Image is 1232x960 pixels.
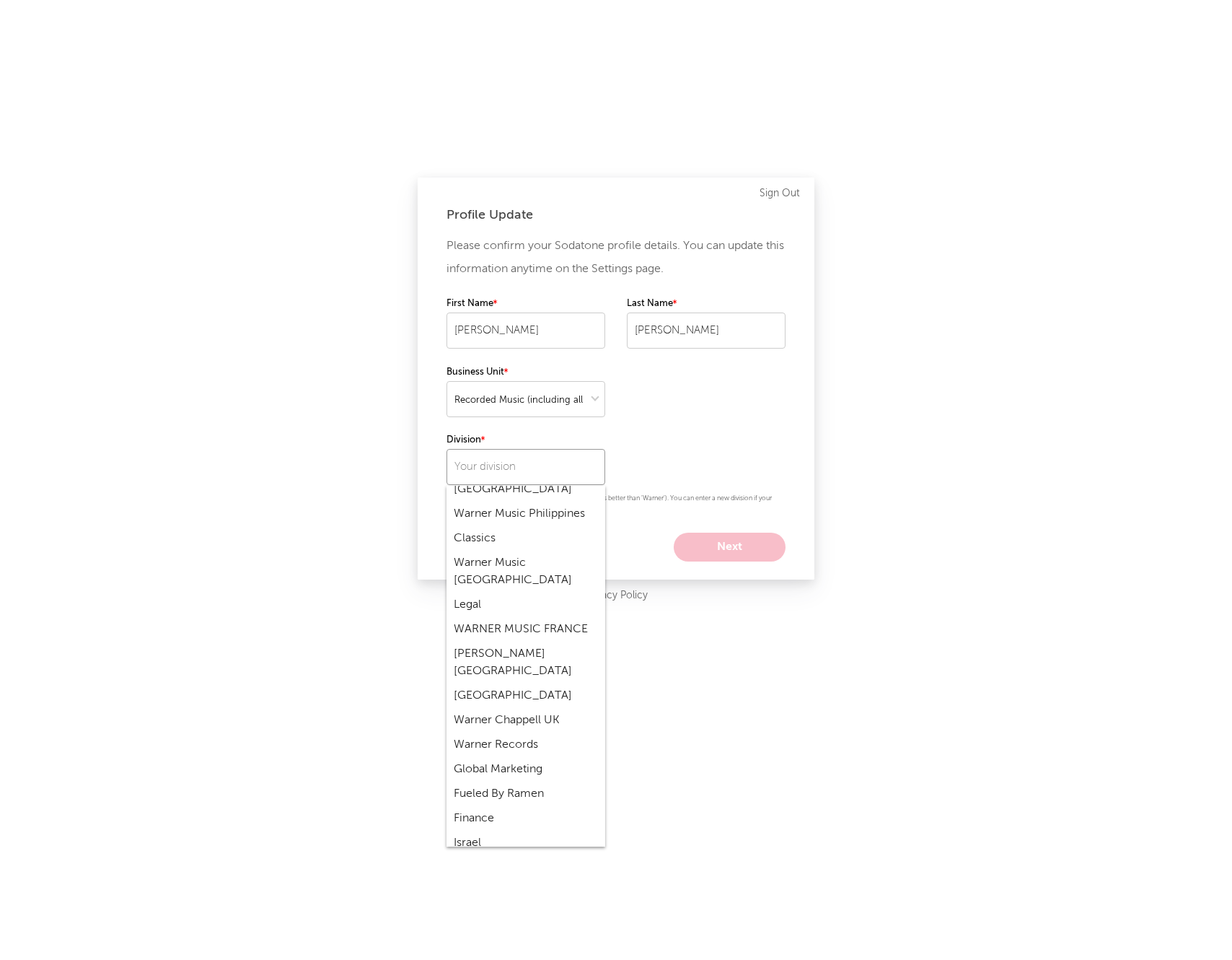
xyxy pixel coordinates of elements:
[446,526,605,551] div: Classics
[446,449,605,485] input: Your division
[446,492,786,518] p: Please be as specific as possible (e.g. 'Warner Mexico' is better than 'Warner'). You can enter a...
[446,364,605,381] label: Business Unit
[446,806,605,831] div: Finance
[446,551,605,593] div: Warner Music [GEOGRAPHIC_DATA]
[446,757,605,782] div: Global Marketing
[446,642,605,684] div: [PERSON_NAME] [GEOGRAPHIC_DATA]
[585,587,648,605] a: Privacy Policy
[446,684,605,708] div: [GEOGRAPHIC_DATA]
[446,313,605,349] input: Your first name
[446,593,605,617] div: Legal
[446,295,605,313] label: First Name
[760,185,800,202] a: Sign Out
[446,206,786,224] div: Profile Update
[446,617,605,642] div: WARNER MUSIC FRANCE
[674,533,786,562] button: Next
[446,502,605,526] div: Warner Music Philippines
[446,235,786,281] p: Please confirm your Sodatone profile details. You can update this information anytime on the Sett...
[446,708,605,733] div: Warner Chappell UK
[446,733,605,757] div: Warner Records
[446,782,605,806] div: Fueled By Ramen
[627,313,786,349] input: Your last name
[627,295,786,313] label: Last Name
[446,477,605,502] div: [GEOGRAPHIC_DATA]
[446,432,605,449] label: Division
[446,831,605,855] div: Israel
